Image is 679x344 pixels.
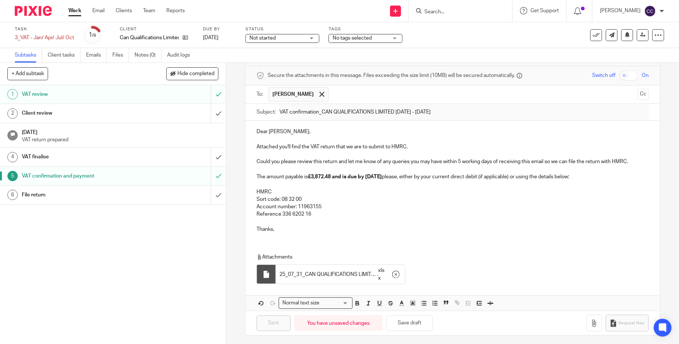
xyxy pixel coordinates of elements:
h1: Client review [22,108,143,119]
label: Tags [329,26,403,32]
div: . [276,265,405,284]
label: Due by [203,26,236,32]
h1: VAT finalise [22,151,143,162]
small: /6 [92,33,96,37]
a: Team [143,7,155,14]
h1: VAT review [22,89,143,100]
img: svg%3E [644,5,656,17]
span: On [642,72,649,79]
label: Client [120,26,194,32]
span: Switch off [592,72,615,79]
span: [PERSON_NAME] [272,91,314,98]
span: Normal text size [281,299,321,307]
input: Sent [257,316,291,331]
a: Audit logs [167,48,196,63]
span: No tags selected [333,36,372,41]
a: Email [92,7,105,14]
button: Cc [638,89,649,100]
div: 3_VAT - Jan/ Apr/ Jul/ Oct [15,34,74,41]
span: Get Support [530,8,559,13]
p: Attached you'll find the VAT return that we are to submit to HMRC. [257,143,649,151]
a: Notes (0) [135,48,162,63]
a: Clients [116,7,132,14]
input: Search [424,9,490,16]
img: Pixie [15,6,52,16]
p: Dear [PERSON_NAME], [257,128,649,135]
span: xlsx [378,267,387,282]
button: Save draft [386,316,433,331]
strong: £3,872.48 and is due by [DATE] [308,174,382,179]
p: Attachments [257,253,636,261]
span: Hide completed [177,71,214,77]
h1: File return [22,189,143,200]
div: 5 [7,171,18,181]
p: Reference 336 6202 16 [257,210,649,218]
button: Hide completed [166,67,218,80]
span: Secure the attachments in this message. Files exceeding the size limit (10MB) will be secured aut... [268,72,515,79]
p: Can Qualifications Limited [120,34,179,41]
h1: [DATE] [22,127,219,136]
input: Search for option [322,299,348,307]
a: Subtasks [15,48,42,63]
span: 25_07_31_CAN QUALIFICATIONS LIMITED - VAT Return [279,271,377,278]
p: HMRC [257,188,649,196]
a: Client tasks [48,48,81,63]
button: Request files [606,315,649,331]
label: Subject: [257,108,276,116]
p: Sort code: 08 32 00 [257,196,649,203]
p: VAT return prepared [22,136,219,144]
p: The amount payable is please, either by your current direct debit (if applicable) or using the de... [257,173,649,181]
p: Account number: 11963155 [257,203,649,210]
h1: VAT confirmation and payment [22,171,143,182]
span: [DATE] [203,35,218,40]
a: Emails [86,48,107,63]
label: Task [15,26,74,32]
button: + Add subtask [7,67,48,80]
a: Work [68,7,81,14]
div: 2 [7,108,18,119]
div: 1 [89,31,96,39]
div: You have unsaved changes [294,315,383,331]
div: 4 [7,152,18,162]
div: 6 [7,190,18,200]
p: [PERSON_NAME] [600,7,641,14]
a: Files [112,48,129,63]
a: Reports [166,7,185,14]
p: Thanks, [257,226,649,233]
label: To: [257,91,265,98]
div: Search for option [279,297,353,309]
div: 1 [7,89,18,100]
p: Could you please review this return and let me know of any queries you may have within 5 working ... [257,158,649,165]
label: Status [245,26,319,32]
span: Not started [249,36,276,41]
span: Request files [618,320,645,326]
